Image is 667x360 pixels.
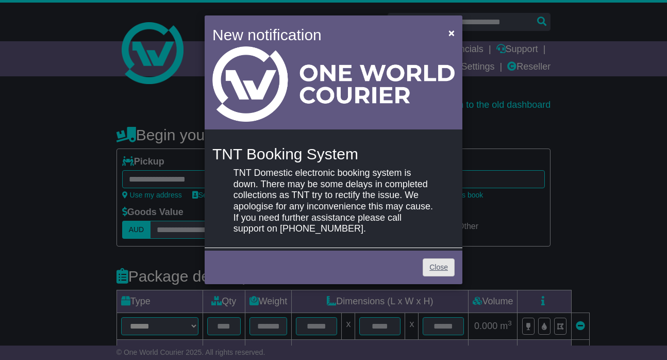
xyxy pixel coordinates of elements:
[234,168,433,235] p: TNT Domestic electronic booking system is down. There may be some delays in completed collections...
[212,23,433,46] h4: New notification
[212,46,455,122] img: Light
[443,22,460,43] button: Close
[448,27,455,39] span: ×
[423,258,455,276] a: Close
[212,145,455,162] h4: TNT Booking System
